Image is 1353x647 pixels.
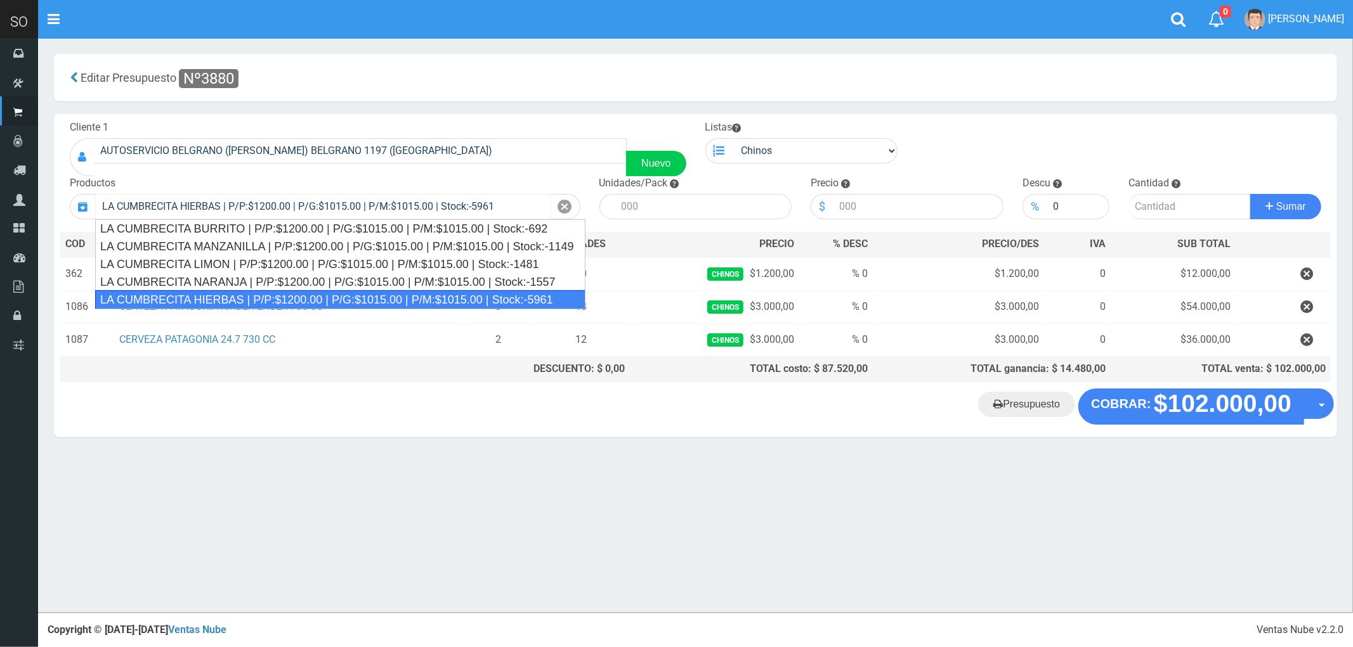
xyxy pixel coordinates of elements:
div: $ [811,194,833,219]
input: Consumidor Final [94,138,627,163]
strong: COBRAR: [1091,397,1151,411]
td: $12.000,00 [1111,257,1236,291]
span: [PERSON_NAME] [1268,13,1344,25]
td: 0 [1045,257,1111,291]
td: % 0 [799,323,873,356]
td: 0 [1045,323,1111,356]
label: Descu [1023,176,1050,191]
label: Precio [811,176,839,191]
div: LA CUMBRECITA HIERBAS | P/P:$1200.00 | P/G:$1015.00 | P/M:$1015.00 | Stock:-5961 [95,290,585,309]
th: COD [60,232,114,257]
div: LA CUMBRECITA MANZANILLA | P/P:$1200.00 | P/G:$1015.00 | P/M:$1015.00 | Stock:-1149 [96,238,585,255]
a: Nuevo [626,151,686,176]
div: TOTAL ganancia: $ 14.480,00 [879,362,1106,376]
td: $36.000,00 [1111,323,1236,356]
div: TOTAL venta: $ 102.000,00 [1116,362,1326,376]
td: $1.200,00 [630,257,799,291]
td: 1087 [60,323,114,356]
span: Nº3880 [179,69,239,88]
td: $54.000,00 [1111,290,1236,323]
a: Ventas Nube [168,624,226,636]
td: 0 [1045,290,1111,323]
a: CERVEZA PATAGONIA 24.7 730 CC [119,333,275,345]
td: % 0 [799,290,873,323]
span: Chinos [707,333,743,347]
span: Chinos [707,300,743,314]
div: DESCUENTO: $ 0,00 [469,362,625,376]
span: 0 [1220,6,1231,18]
div: LA CUMBRECITA LIMON | P/P:$1200.00 | P/G:$1015.00 | P/M:$1015.00 | Stock:-1481 [96,255,585,273]
div: Ventas Nube v2.2.0 [1257,623,1343,637]
button: COBRAR: $102.000,00 [1078,388,1304,424]
span: IVA [1090,238,1106,250]
input: 000 [1047,194,1109,219]
input: Cantidad [1128,194,1251,219]
input: 000 [615,194,792,219]
td: $3.000,00 [873,323,1045,356]
a: Presupuesto [978,392,1075,417]
label: Listas [705,120,742,135]
img: User Image [1245,9,1265,30]
label: Productos [70,176,115,191]
strong: Copyright © [DATE]-[DATE] [48,624,226,636]
td: 1086 [60,290,114,323]
button: Sumar [1250,194,1321,219]
td: 2 [464,323,533,356]
strong: $102.000,00 [1154,390,1291,418]
span: PRECIO [759,237,794,252]
td: $3.000,00 [630,323,799,356]
td: 362 [60,257,114,291]
span: SUB TOTAL [1177,237,1231,252]
label: Unidades/Pack [599,176,668,191]
span: % DESC [833,238,868,250]
div: LA CUMBRECITA NARANJA | P/P:$1200.00 | P/G:$1015.00 | P/M:$1015.00 | Stock:-1557 [96,273,585,291]
td: $3.000,00 [630,290,799,323]
span: Chinos [707,267,743,281]
div: % [1023,194,1047,219]
td: $3.000,00 [873,290,1045,323]
input: Introduzca el nombre del producto [95,194,551,219]
span: PRECIO/DES [983,238,1040,250]
span: Sumar [1276,201,1306,212]
label: Cliente 1 [70,120,108,135]
div: LA CUMBRECITA BURRITO | P/P:$1200.00 | P/G:$1015.00 | P/M:$1015.00 | Stock:-692 [96,220,585,238]
label: Cantidad [1128,176,1169,191]
td: 12 [533,323,630,356]
td: $1.200,00 [873,257,1045,291]
input: 000 [833,194,1003,219]
span: Editar Presupuesto [81,71,176,84]
div: TOTAL costo: $ 87.520,00 [635,362,868,376]
a: CERVEZA PATAGONIA AMBER LAGER 730 CC [119,300,323,312]
td: % 0 [799,257,873,291]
